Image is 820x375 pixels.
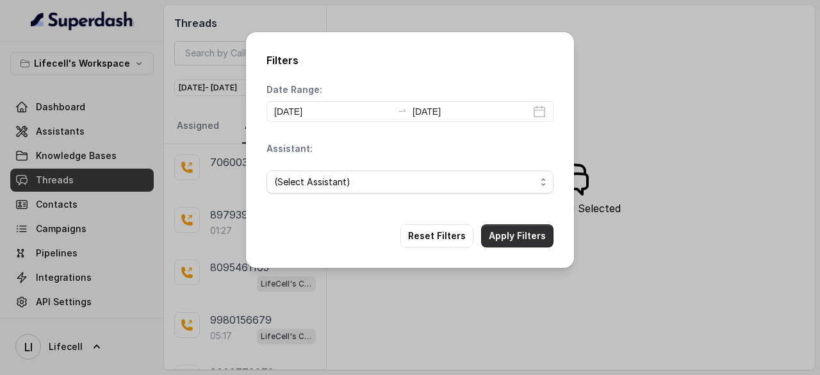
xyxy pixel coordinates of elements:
[266,83,322,96] p: Date Range:
[266,53,553,68] h2: Filters
[274,174,536,190] span: (Select Assistant)
[266,142,313,155] p: Assistant:
[413,104,530,119] input: End date
[481,224,553,247] button: Apply Filters
[397,105,407,115] span: to
[266,171,553,194] button: (Select Assistant)
[274,104,392,119] input: Start date
[397,105,407,115] span: swap-right
[400,224,473,247] button: Reset Filters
